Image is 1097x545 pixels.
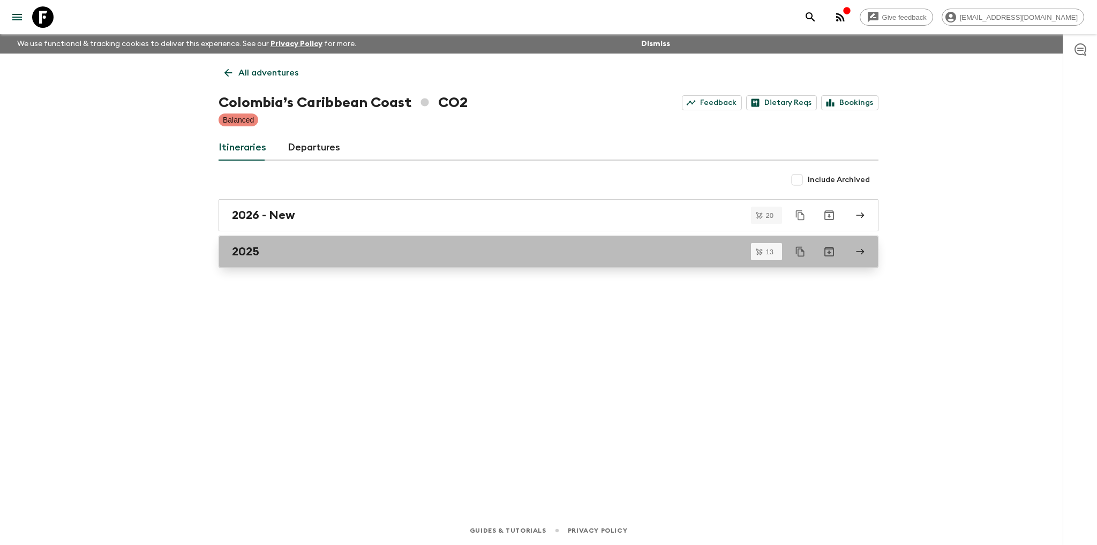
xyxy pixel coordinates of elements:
[746,95,817,110] a: Dietary Reqs
[219,92,468,113] h1: Colombia’s Caribbean Coast CO2
[876,13,933,21] span: Give feedback
[288,135,340,161] a: Departures
[791,206,810,225] button: Duplicate
[470,525,546,536] a: Guides & Tutorials
[6,6,28,28] button: menu
[232,208,295,222] h2: 2026 - New
[818,241,840,262] button: Archive
[682,95,742,110] a: Feedback
[568,525,627,536] a: Privacy Policy
[800,6,821,28] button: search adventures
[219,135,266,161] a: Itineraries
[238,66,298,79] p: All adventures
[638,36,673,51] button: Dismiss
[821,95,878,110] a: Bookings
[791,242,810,261] button: Duplicate
[219,62,304,84] a: All adventures
[860,9,933,26] a: Give feedback
[760,248,780,255] span: 13
[954,13,1084,21] span: [EMAIL_ADDRESS][DOMAIN_NAME]
[219,236,878,268] a: 2025
[232,245,259,259] h2: 2025
[223,115,254,125] p: Balanced
[271,40,322,48] a: Privacy Policy
[808,175,870,185] span: Include Archived
[942,9,1084,26] div: [EMAIL_ADDRESS][DOMAIN_NAME]
[13,34,360,54] p: We use functional & tracking cookies to deliver this experience. See our for more.
[760,212,780,219] span: 20
[219,199,878,231] a: 2026 - New
[818,205,840,226] button: Archive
